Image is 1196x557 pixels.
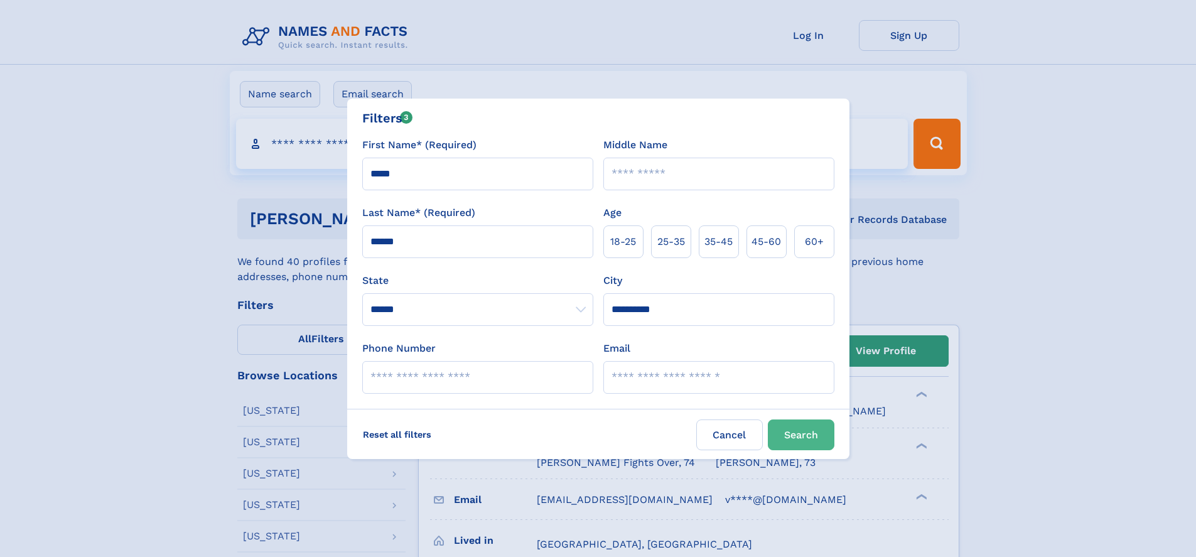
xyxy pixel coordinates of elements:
[805,234,824,249] span: 60+
[362,138,477,153] label: First Name* (Required)
[603,138,667,153] label: Middle Name
[355,419,439,450] label: Reset all filters
[657,234,685,249] span: 25‑35
[362,341,436,356] label: Phone Number
[752,234,781,249] span: 45‑60
[603,341,630,356] label: Email
[768,419,834,450] button: Search
[603,273,622,288] label: City
[603,205,622,220] label: Age
[362,205,475,220] label: Last Name* (Required)
[362,109,413,127] div: Filters
[696,419,763,450] label: Cancel
[610,234,636,249] span: 18‑25
[704,234,733,249] span: 35‑45
[362,273,593,288] label: State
